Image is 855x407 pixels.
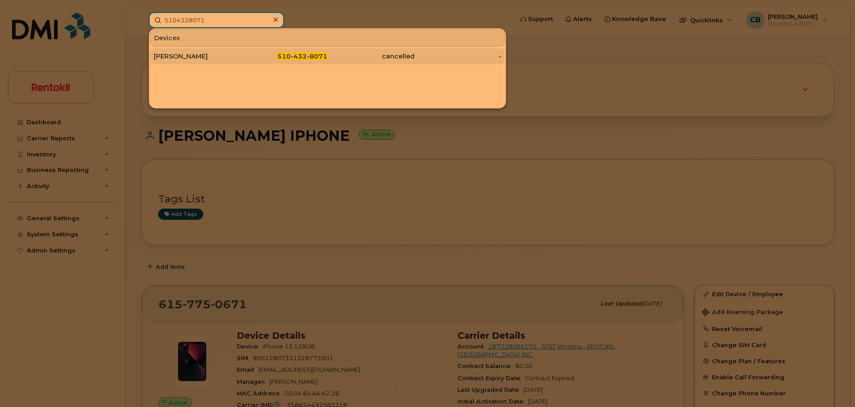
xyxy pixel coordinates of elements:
a: [PERSON_NAME]510-432-8071cancelled- [150,48,505,64]
div: cancelled [327,52,415,61]
div: - [415,52,502,61]
div: [PERSON_NAME] [154,52,241,61]
iframe: Messenger Launcher [816,368,848,400]
span: 432 [293,52,307,60]
span: 8071 [310,52,327,60]
div: Devices [150,29,505,46]
div: - - [241,52,328,61]
span: 510 [277,52,291,60]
